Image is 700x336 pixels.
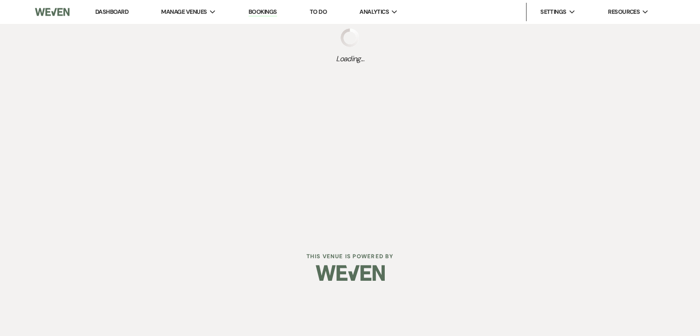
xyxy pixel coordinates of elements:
[540,7,567,17] span: Settings
[95,8,128,16] a: Dashboard
[608,7,640,17] span: Resources
[359,7,389,17] span: Analytics
[249,8,277,17] a: Bookings
[35,2,69,22] img: Weven Logo
[161,7,207,17] span: Manage Venues
[341,29,359,47] img: loading spinner
[316,257,385,289] img: Weven Logo
[310,8,327,16] a: To Do
[336,53,364,64] span: Loading...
